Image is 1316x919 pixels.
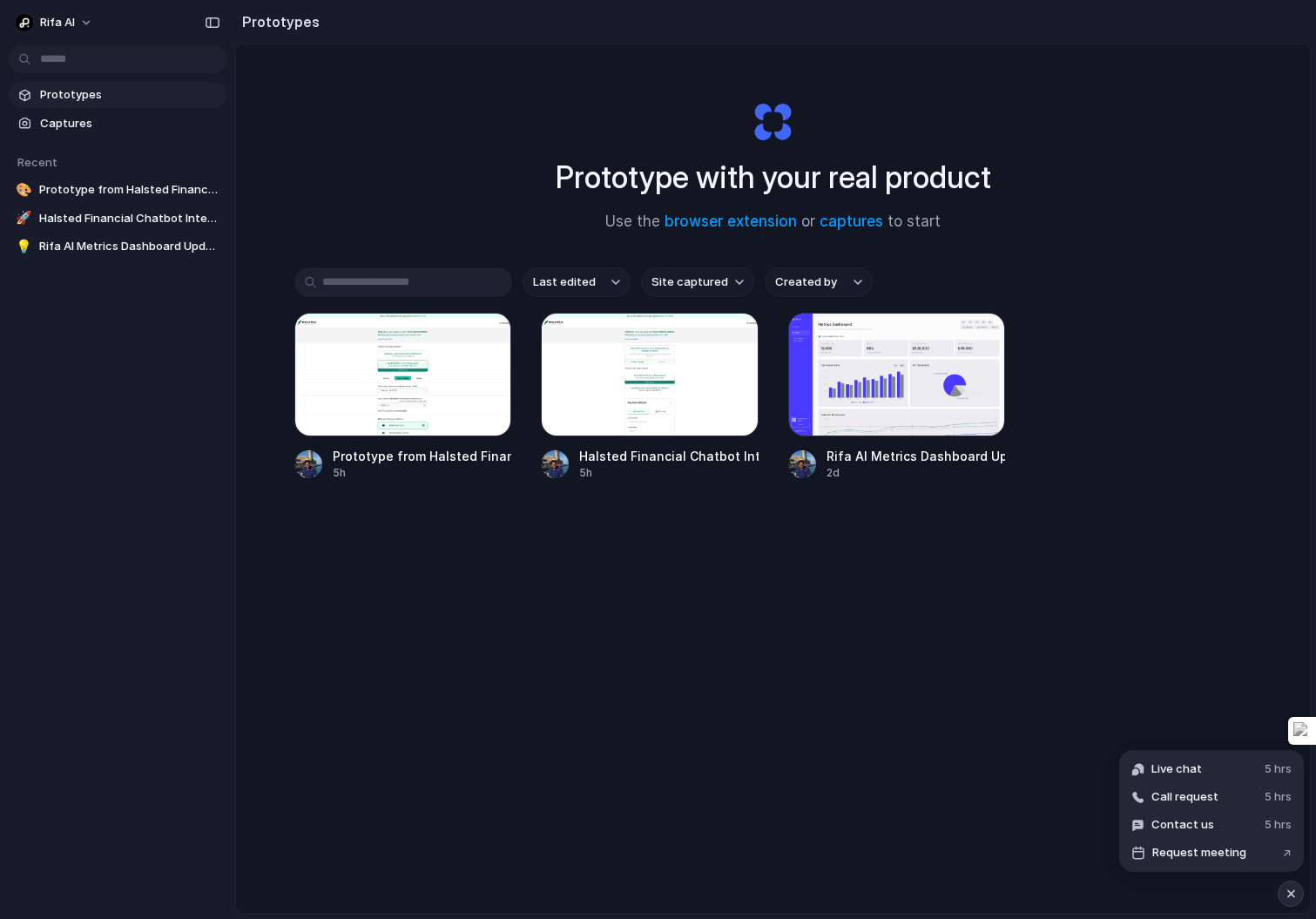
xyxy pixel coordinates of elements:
[541,313,759,481] a: Halsted Financial Chatbot IntegrationHalsted Financial Chatbot Integration5h
[9,206,226,232] a: 🚀Halsted Financial Chatbot Integration
[1152,844,1246,862] span: Request meeting
[16,210,32,227] div: 🚀
[1124,839,1299,867] button: Request meeting↗
[40,115,219,132] span: Captures
[556,154,991,200] h1: Prototype with your real product
[1151,816,1214,834] span: Contact us
[827,465,1006,481] div: 2d
[1151,788,1218,806] span: Call request
[235,11,320,32] h2: Prototypes
[605,211,941,233] span: Use the or to start
[765,267,873,297] button: Created by
[17,155,57,169] span: Recent
[1124,783,1299,811] button: Call request5 hrs
[1265,788,1292,806] span: 5 hrs
[1265,816,1292,834] span: 5 hrs
[9,111,226,137] a: Captures
[1265,760,1292,778] span: 5 hrs
[40,86,219,104] span: Prototypes
[665,213,797,230] a: browser extension
[294,313,512,481] a: Prototype from Halsted Financial Offers v2Prototype from Halsted Financial Offers v25h
[333,465,512,481] div: 5h
[1151,760,1202,778] span: Live chat
[579,465,759,481] div: 5h
[9,177,226,203] a: 🎨Prototype from Halsted Financial Offers v2
[579,447,759,465] div: Halsted Financial Chatbot Integration
[39,238,219,255] span: Rifa AI Metrics Dashboard Update
[9,82,226,108] a: Prototypes
[39,181,219,199] span: Prototype from Halsted Financial Offers v2
[9,233,226,260] a: 💡Rifa AI Metrics Dashboard Update
[1283,844,1292,862] span: ↗
[333,447,512,465] div: Prototype from Halsted Financial Offers v2
[40,14,75,31] span: Rifa AI
[775,274,837,291] span: Created by
[9,9,102,37] button: Rifa AI
[641,267,754,297] button: Site captured
[788,313,1006,481] a: Rifa AI Metrics Dashboard UpdateRifa AI Metrics Dashboard Update2d
[523,267,631,297] button: Last edited
[1124,811,1299,839] button: Contact us5 hrs
[16,181,32,199] div: 🎨
[39,210,219,227] span: Halsted Financial Chatbot Integration
[16,238,32,255] div: 💡
[827,447,1006,465] div: Rifa AI Metrics Dashboard Update
[820,213,883,230] a: captures
[1124,755,1299,783] button: Live chat5 hrs
[533,274,596,291] span: Last edited
[651,274,728,291] span: Site captured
